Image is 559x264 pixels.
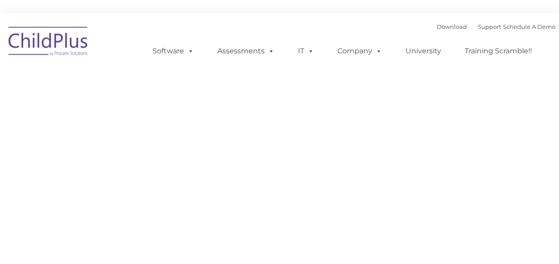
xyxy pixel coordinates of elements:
a: Download [437,23,467,30]
a: University [397,42,450,60]
a: Assessments [209,42,283,60]
a: Software [144,42,203,60]
a: IT [289,42,323,60]
a: Schedule A Demo [503,23,555,30]
img: ChildPlus by Procare Solutions [4,20,93,65]
a: Company [329,42,391,60]
a: Support [478,23,501,30]
a: Training Scramble!! [456,42,541,60]
font: | [437,23,555,30]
